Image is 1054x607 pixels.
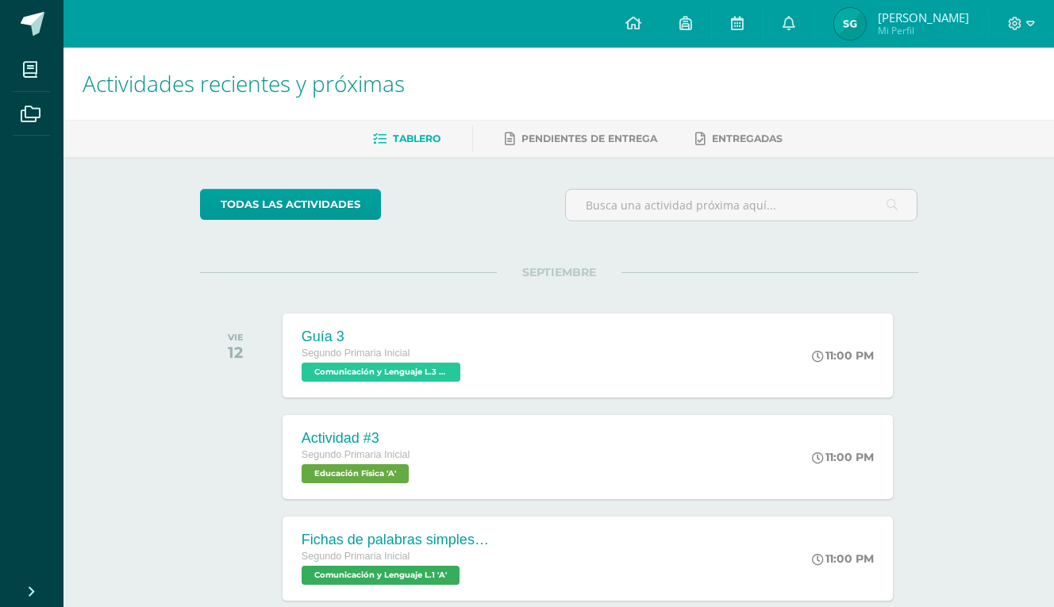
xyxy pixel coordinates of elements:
[228,343,244,362] div: 12
[393,133,440,144] span: Tablero
[712,133,783,144] span: Entregadas
[834,8,866,40] img: edf210aafcfe2101759cb60a102781dc.png
[497,265,621,279] span: SEPTIEMBRE
[302,328,464,345] div: Guía 3
[812,450,874,464] div: 11:00 PM
[302,566,460,585] span: Comunicación y Lenguaje L.1 'A'
[695,126,783,152] a: Entregadas
[302,532,492,548] div: Fichas de palabras simples y compuestas
[373,126,440,152] a: Tablero
[878,10,969,25] span: [PERSON_NAME]
[302,348,410,359] span: Segundo Primaria Inicial
[812,348,874,363] div: 11:00 PM
[505,126,657,152] a: Pendientes de entrega
[228,332,244,343] div: VIE
[302,430,413,447] div: Actividad #3
[302,449,410,460] span: Segundo Primaria Inicial
[83,68,405,98] span: Actividades recientes y próximas
[302,363,460,382] span: Comunicación y Lenguaje L.3 (Inglés y Laboratorio) 'A'
[302,464,409,483] span: Educación Física 'A'
[812,551,874,566] div: 11:00 PM
[878,24,969,37] span: Mi Perfil
[521,133,657,144] span: Pendientes de entrega
[200,189,381,220] a: todas las Actividades
[566,190,917,221] input: Busca una actividad próxima aquí...
[302,551,410,562] span: Segundo Primaria Inicial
